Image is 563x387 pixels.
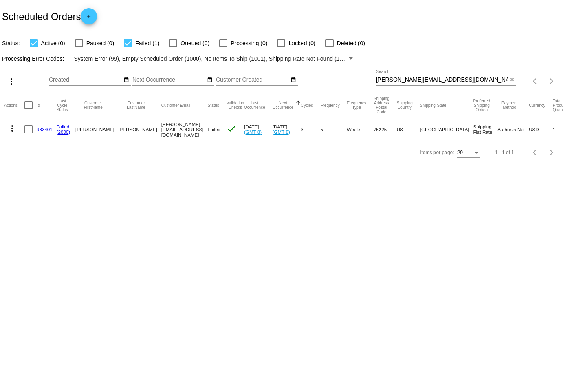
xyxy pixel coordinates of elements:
mat-cell: Shipping Flat Rate [473,117,497,141]
button: Change sorting for CustomerFirstName [75,101,111,110]
button: Change sorting for PaymentMethod.Type [497,101,521,110]
button: Change sorting for Id [37,103,40,108]
mat-cell: [DATE] [273,117,301,141]
h2: Scheduled Orders [2,8,97,24]
mat-cell: [PERSON_NAME] [75,117,118,141]
a: 933401 [37,127,53,132]
span: Paused (0) [86,38,114,48]
button: Change sorting for CustomerEmail [161,103,190,108]
input: Created [49,77,122,83]
mat-icon: add [84,13,94,23]
button: Change sorting for ShippingState [420,103,446,108]
mat-icon: more_vert [7,124,17,133]
button: Change sorting for ShippingCountry [397,101,413,110]
mat-cell: Weeks [347,117,374,141]
span: Failed (1) [135,38,159,48]
mat-icon: check [227,124,236,134]
mat-icon: date_range [290,77,296,83]
button: Previous page [527,73,543,89]
input: Customer Created [216,77,289,83]
button: Change sorting for FrequencyType [347,101,366,110]
span: Processing Error Codes: [2,55,64,62]
button: Change sorting for Frequency [320,103,339,108]
mat-icon: more_vert [7,77,16,86]
button: Next page [543,73,560,89]
button: Change sorting for CustomerLastName [118,101,154,110]
a: (GMT-8) [244,129,262,135]
a: Failed [57,124,70,129]
mat-icon: close [509,77,515,83]
button: Change sorting for PreferredShippingOption [473,99,490,112]
button: Next page [543,144,560,161]
button: Change sorting for NextOccurrenceUtc [273,101,294,110]
mat-select: Filter by Processing Error Codes [74,54,355,64]
mat-cell: AuthorizeNet [497,117,529,141]
span: Locked (0) [288,38,315,48]
mat-icon: date_range [207,77,213,83]
span: 20 [457,150,463,155]
mat-cell: US [397,117,420,141]
button: Change sorting for CurrencyIso [529,103,545,108]
button: Change sorting for Status [207,103,219,108]
a: (2000) [57,129,70,135]
mat-cell: USD [529,117,553,141]
span: Status: [2,40,20,46]
button: Previous page [527,144,543,161]
mat-cell: 5 [320,117,347,141]
mat-header-cell: Validation Checks [227,93,244,117]
button: Change sorting for ShippingPostcode [374,96,389,114]
button: Clear [508,76,516,84]
input: Search [376,77,508,83]
span: Active (0) [41,38,65,48]
mat-icon: date_range [123,77,129,83]
mat-cell: 3 [301,117,320,141]
input: Next Occurrence [132,77,206,83]
span: Processing (0) [231,38,267,48]
mat-cell: [DATE] [244,117,273,141]
div: Items per page: [420,150,454,155]
span: Queued (0) [180,38,209,48]
div: 1 - 1 of 1 [495,150,514,155]
mat-cell: [GEOGRAPHIC_DATA] [420,117,473,141]
span: Failed [207,127,220,132]
button: Change sorting for LastOccurrenceUtc [244,101,265,110]
mat-cell: [PERSON_NAME] [118,117,161,141]
button: Change sorting for Cycles [301,103,313,108]
mat-cell: 75225 [374,117,397,141]
mat-select: Items per page: [457,150,480,156]
a: (GMT-8) [273,129,290,135]
mat-header-cell: Actions [4,93,24,117]
mat-cell: [PERSON_NAME][EMAIL_ADDRESS][DOMAIN_NAME] [161,117,208,141]
button: Change sorting for LastProcessingCycleId [57,99,68,112]
span: Deleted (0) [337,38,365,48]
